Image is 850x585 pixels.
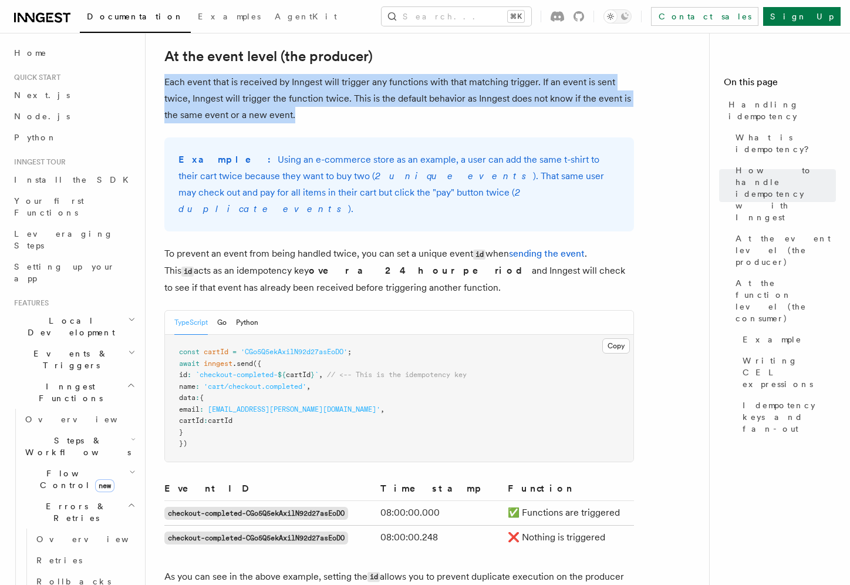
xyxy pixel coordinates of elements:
span: new [95,479,114,492]
span: Inngest Functions [9,381,127,404]
span: Local Development [9,315,128,338]
span: Overview [36,534,157,544]
span: How to handle idempotency with Inngest [736,164,836,223]
a: Handling idempotency [724,94,836,127]
span: Writing CEL expressions [743,355,836,390]
span: cartId [286,371,311,379]
span: : [187,371,191,379]
a: Your first Functions [9,190,138,223]
a: Install the SDK [9,169,138,190]
a: Python [9,127,138,148]
span: Idempotency keys and fan-out [743,399,836,435]
span: Python [14,133,57,142]
code: checkout-completed-CGo5Q5ekAxilN92d27asEoDO [164,507,348,520]
span: .send [232,359,253,368]
a: Documentation [80,4,191,33]
span: Handling idempotency [728,99,836,122]
p: Each event that is received by Inngest will trigger any functions with that matching trigger. If ... [164,74,634,123]
span: }) [179,439,187,448]
th: Function [503,481,634,501]
span: Overview [25,415,146,424]
a: sending the event [509,248,585,259]
span: : [204,416,208,425]
em: 2 unique events [375,170,533,181]
p: Using an e-commerce store as an example, a user can add the same t-shirt to their cart twice beca... [178,152,620,217]
a: Setting up your app [9,256,138,289]
span: : [200,405,204,413]
a: Sign Up [763,7,841,26]
span: Leveraging Steps [14,229,113,250]
span: : [195,382,200,391]
a: At the event level (the producer) [731,228,836,273]
span: AgentKit [275,12,337,21]
span: At the event level (the producer) [736,233,836,268]
button: Events & Triggers [9,343,138,376]
a: What is idempotency? [731,127,836,160]
a: At the event level (the producer) [164,48,373,65]
button: Inngest Functions [9,376,138,409]
span: Inngest tour [9,157,66,167]
span: cartId [204,348,228,356]
button: Search...⌘K [382,7,531,26]
a: Overview [21,409,138,430]
span: Next.js [14,90,70,100]
span: Documentation [87,12,184,21]
span: cartId [208,416,232,425]
a: At the function level (the consumer) [731,273,836,329]
h4: On this page [724,75,836,94]
a: How to handle idempotency with Inngest [731,160,836,228]
span: : [195,394,200,402]
a: Examples [191,4,268,32]
a: Next.js [9,85,138,106]
span: , [380,405,384,413]
span: Steps & Workflows [21,435,131,458]
a: Contact sales [651,7,758,26]
code: id [181,267,194,277]
button: Flow Controlnew [21,463,138,496]
span: ; [348,348,352,356]
span: await [179,359,200,368]
td: ❌ Nothing is triggered [503,525,634,550]
span: 'cart/checkout.completed' [204,382,306,391]
code: id [367,572,380,582]
span: Features [9,298,49,308]
a: Home [9,42,138,63]
span: Node.js [14,112,70,121]
code: checkout-completed-CGo5Q5ekAxilN92d27asEoDO [164,532,348,544]
span: 'CGo5Q5ekAxilN92d27asEoDO' [241,348,348,356]
span: { [200,394,204,402]
span: Errors & Retries [21,500,127,524]
a: Node.js [9,106,138,127]
a: Idempotency keys and fan-out [738,395,836,439]
th: Event ID [164,481,376,501]
span: Examples [198,12,261,21]
span: = [232,348,237,356]
a: Overview [32,529,138,550]
span: } [311,371,315,379]
span: Quick start [9,73,60,82]
kbd: ⌘K [508,11,524,22]
strong: over a 24 hour period [309,265,532,276]
button: Steps & Workflows [21,430,138,463]
th: Timestamp [376,481,503,501]
strong: Example: [178,154,278,165]
a: Example [738,329,836,350]
span: id [179,371,187,379]
td: ✅ Functions are triggered [503,500,634,525]
code: id [473,250,485,260]
span: Flow Control [21,468,129,491]
span: } [179,428,183,436]
span: , [319,371,323,379]
p: To prevent an event from being handled twice, you can set a unique event when . This acts as an i... [164,246,634,296]
span: Events & Triggers [9,348,128,371]
span: What is idempotency? [736,132,836,155]
td: 08:00:00.248 [376,525,503,550]
span: Your first Functions [14,196,84,217]
button: Copy [602,338,630,354]
button: Go [217,311,227,335]
span: name [179,382,195,391]
span: ({ [253,359,261,368]
span: At the function level (the consumer) [736,277,836,324]
a: Retries [32,550,138,571]
span: data [179,394,195,402]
